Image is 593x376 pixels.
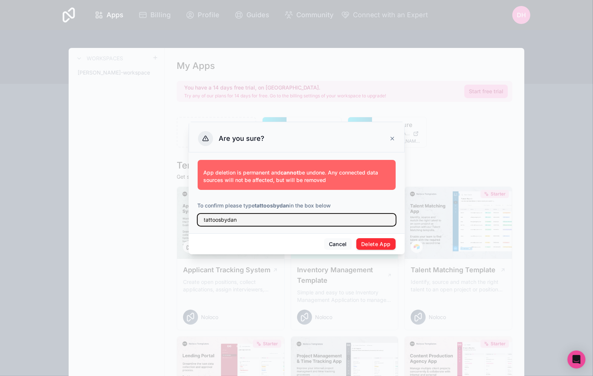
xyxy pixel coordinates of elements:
[324,238,352,250] button: Cancel
[198,214,396,226] input: tattoosbydan
[204,169,390,184] p: App deletion is permanent and be undone. Any connected data sources will not be affected, but wil...
[255,202,290,209] strong: tattoosbydan
[356,238,396,250] button: Delete App
[281,169,299,176] strong: cannot
[567,351,585,369] div: Open Intercom Messenger
[219,134,265,143] h3: Are you sure?
[198,202,396,209] p: To confirm please type in the box below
